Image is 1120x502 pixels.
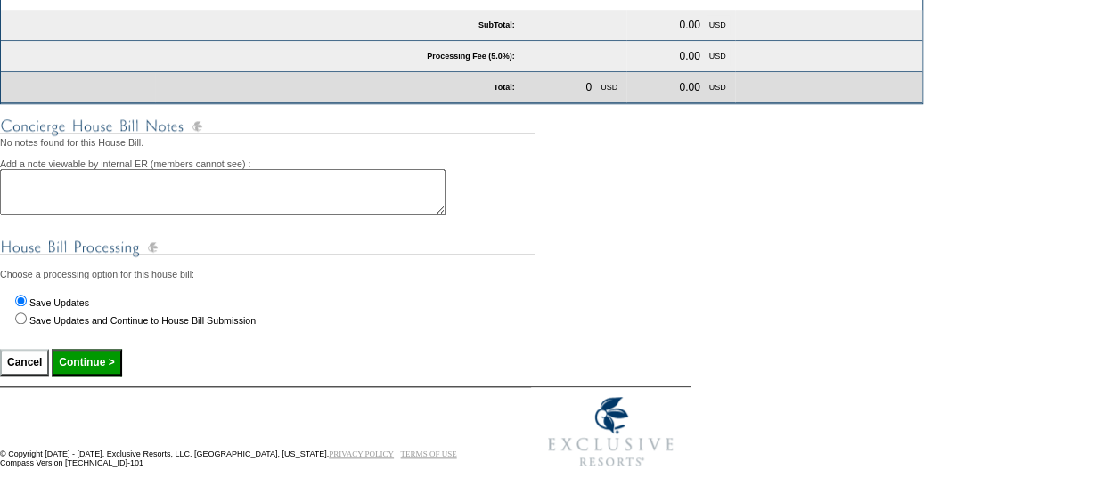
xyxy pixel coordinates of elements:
label: Save Updates [29,297,89,308]
a: PRIVACY POLICY [329,449,394,458]
td: 0.00 [675,15,703,35]
input: Continue > [52,349,121,376]
img: Exclusive Resorts [531,387,691,476]
td: Processing Fee (5.0%): [1,41,519,72]
a: TERMS OF USE [401,449,457,458]
td: 0.00 [675,46,703,66]
td: USD [706,77,730,97]
td: USD [706,15,730,35]
td: 0 [582,77,595,97]
td: SubTotal: [1,10,519,41]
td: USD [706,46,730,66]
td: Total: [155,72,519,103]
td: USD [597,77,621,97]
td: 0.00 [675,77,703,97]
label: Save Updates and Continue to House Bill Submission [29,315,256,326]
